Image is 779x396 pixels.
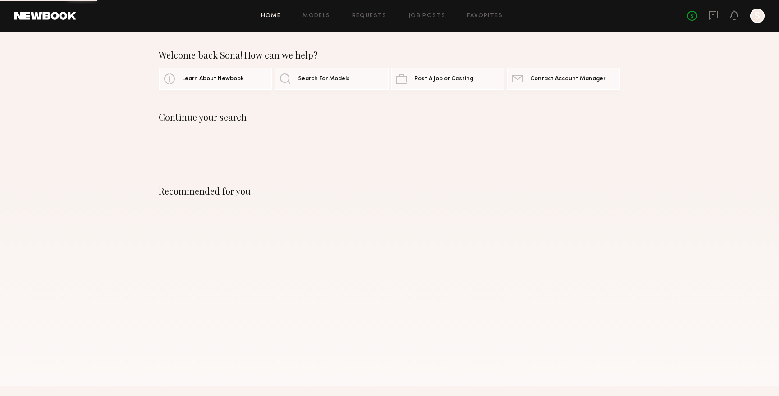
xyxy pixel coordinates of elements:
div: Welcome back Sona! How can we help? [159,50,620,60]
a: Requests [352,13,387,19]
a: Post A Job or Casting [391,68,504,90]
a: S [750,9,765,23]
a: Search For Models [275,68,388,90]
a: Contact Account Manager [507,68,620,90]
span: Contact Account Manager [530,76,605,82]
div: Continue your search [159,112,620,123]
span: Post A Job or Casting [414,76,473,82]
div: Recommended for you [159,186,620,196]
a: Models [302,13,330,19]
span: Learn About Newbook [182,76,244,82]
span: Search For Models [298,76,350,82]
a: Favorites [467,13,503,19]
a: Learn About Newbook [159,68,272,90]
a: Job Posts [408,13,446,19]
a: Home [261,13,281,19]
